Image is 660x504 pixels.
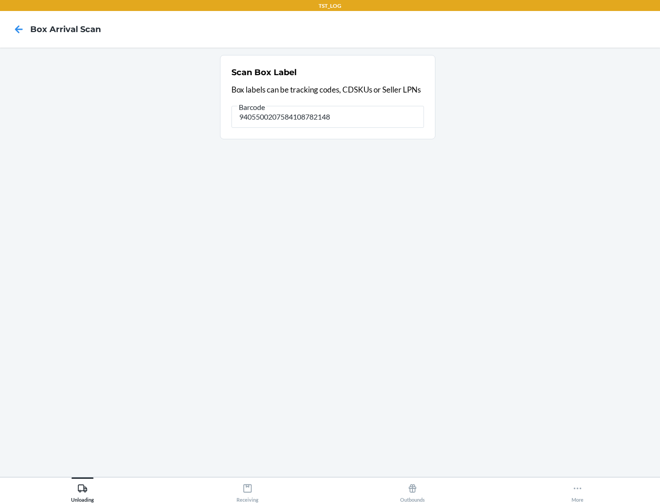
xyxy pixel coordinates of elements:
[237,103,266,112] span: Barcode
[71,480,94,503] div: Unloading
[165,477,330,503] button: Receiving
[231,106,424,128] input: Barcode
[495,477,660,503] button: More
[572,480,583,503] div: More
[30,23,101,35] h4: Box Arrival Scan
[231,84,424,96] p: Box labels can be tracking codes, CDSKUs or Seller LPNs
[231,66,297,78] h2: Scan Box Label
[319,2,341,10] p: TST_LOG
[400,480,425,503] div: Outbounds
[236,480,258,503] div: Receiving
[330,477,495,503] button: Outbounds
